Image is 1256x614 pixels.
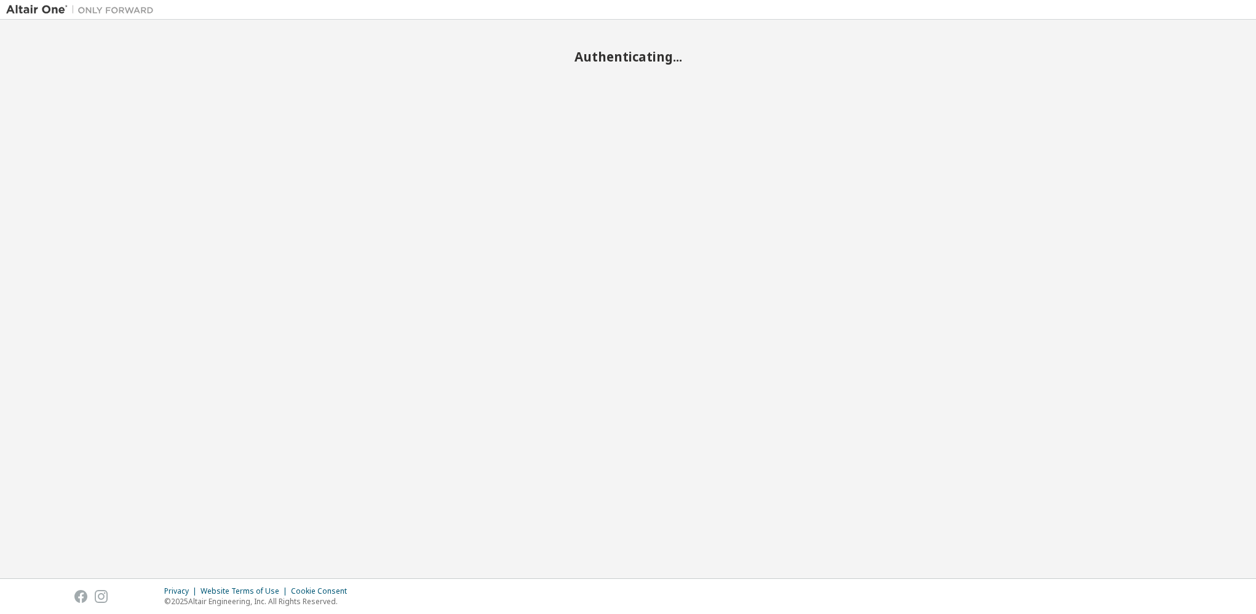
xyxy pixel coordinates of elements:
div: Website Terms of Use [201,586,291,596]
div: Privacy [164,586,201,596]
img: Altair One [6,4,160,16]
div: Cookie Consent [291,586,354,596]
img: instagram.svg [95,590,108,603]
img: facebook.svg [74,590,87,603]
p: © 2025 Altair Engineering, Inc. All Rights Reserved. [164,596,354,607]
h2: Authenticating... [6,49,1250,65]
